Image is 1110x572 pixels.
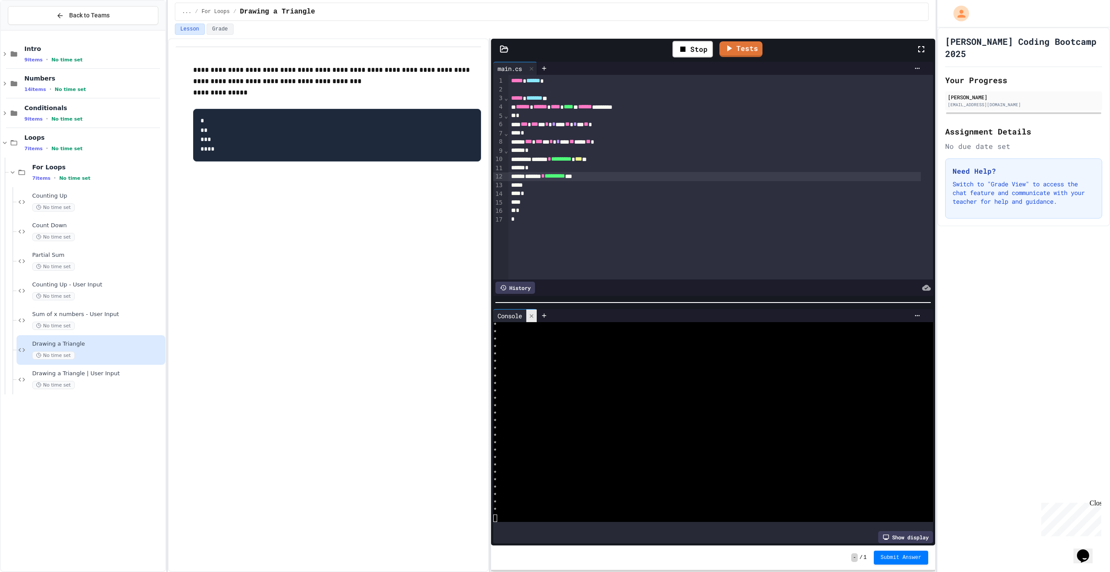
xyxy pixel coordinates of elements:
span: For Loops [201,8,230,15]
div: 9 [493,147,504,155]
div: History [495,282,535,294]
button: Submit Answer [874,551,929,565]
span: Drawing a Triangle | User Input [32,370,164,377]
div: 17 [493,215,504,224]
span: / [859,554,863,561]
span: No time set [51,116,83,122]
button: Lesson [175,24,205,35]
div: 12 [493,172,504,181]
span: No time set [32,203,75,212]
span: No time set [59,175,90,181]
div: Console [493,311,526,320]
div: Show display [878,531,933,543]
div: Console [493,309,537,322]
span: • [54,175,56,182]
div: [EMAIL_ADDRESS][DOMAIN_NAME] [948,101,1100,108]
div: 2 [493,85,504,94]
span: / [233,8,236,15]
div: main.cs [493,64,526,73]
div: 14 [493,190,504,199]
span: 1 [863,554,866,561]
div: 11 [493,164,504,173]
span: Drawing a Triangle [240,7,315,17]
span: Partial Sum [32,252,164,259]
span: No time set [51,146,83,151]
span: • [46,56,48,63]
span: No time set [32,351,75,360]
span: Fold line [504,130,508,137]
span: For Loops [32,163,164,171]
span: • [46,115,48,122]
span: Drawing a Triangle [32,340,164,348]
span: No time set [32,292,75,300]
div: Chat with us now!Close [3,3,60,55]
span: Counting Up [32,192,164,200]
div: 1 [493,77,504,85]
div: 13 [493,181,504,190]
span: No time set [32,322,75,330]
span: No time set [55,87,86,92]
a: Tests [719,41,762,57]
span: Counting Up - User Input [32,281,164,289]
span: 9 items [24,57,43,63]
span: 9 items [24,116,43,122]
h1: [PERSON_NAME] Coding Bootcamp 2025 [945,35,1102,60]
div: 5 [493,112,504,121]
span: • [46,145,48,152]
button: Grade [207,24,234,35]
div: My Account [944,3,971,24]
span: Conditionals [24,104,164,112]
div: 7 [493,129,504,138]
span: ... [182,8,192,15]
div: 15 [493,199,504,207]
span: Sum of x numbers - User Input [32,311,164,318]
div: main.cs [493,62,537,75]
span: Fold line [504,94,508,101]
div: 8 [493,138,504,146]
div: [PERSON_NAME] [948,93,1100,101]
div: Stop [672,41,713,57]
h2: Your Progress [945,74,1102,86]
span: Submit Answer [881,554,922,561]
iframe: chat widget [1038,499,1101,536]
span: / [195,8,198,15]
h2: Assignment Details [945,125,1102,138]
span: Numbers [24,74,164,82]
span: - [851,553,858,562]
div: 3 [493,94,504,103]
button: Back to Teams [8,6,158,25]
span: Intro [24,45,164,53]
span: Back to Teams [69,11,110,20]
div: No due date set [945,141,1102,151]
span: 7 items [24,146,43,151]
span: 14 items [24,87,46,92]
span: No time set [51,57,83,63]
div: 16 [493,207,504,215]
span: No time set [32,262,75,271]
span: Loops [24,134,164,141]
h3: Need Help? [953,166,1095,176]
div: 6 [493,120,504,129]
span: Count Down [32,222,164,229]
span: • [50,86,51,93]
div: 10 [493,155,504,164]
span: No time set [32,233,75,241]
span: Fold line [504,112,508,119]
p: Switch to "Grade View" to access the chat feature and communicate with your teacher for help and ... [953,180,1095,206]
iframe: chat widget [1073,537,1101,563]
span: Fold line [504,147,508,154]
span: 7 items [32,175,50,181]
div: 4 [493,103,504,111]
span: No time set [32,381,75,389]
